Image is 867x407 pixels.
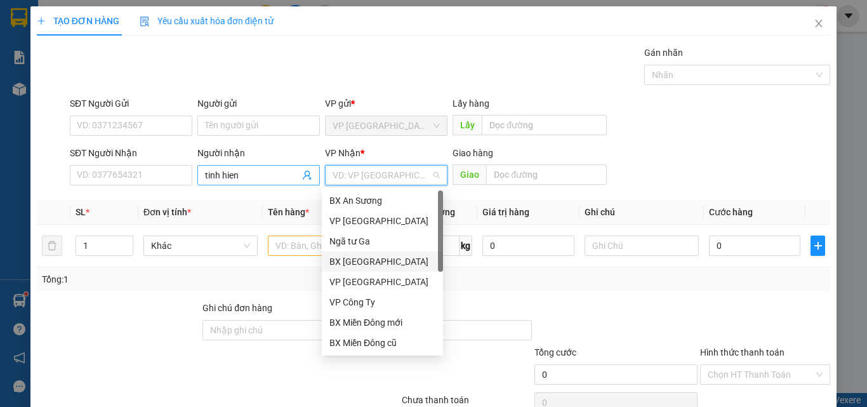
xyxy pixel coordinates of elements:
button: plus [811,236,825,256]
span: Cước hàng [709,207,753,217]
div: Ngã tư Ga [322,231,443,251]
span: Giao [453,164,486,185]
span: 085 88 555 88 [45,44,178,69]
div: Người gửi [197,97,320,110]
span: Lấy hàng [453,98,489,109]
span: Khác [151,236,250,255]
span: VP [GEOGRAPHIC_DATA] - [23,73,142,85]
span: Yêu cầu xuất hóa đơn điện tử [140,16,274,26]
span: trang [88,89,175,101]
label: Ghi chú đơn hàng [202,303,272,313]
input: Dọc đường [482,115,607,135]
span: plus [811,241,824,251]
span: close [814,18,824,29]
span: VP Tân Bình ĐT: [45,44,178,69]
img: logo [5,10,43,67]
input: Dọc đường [486,164,607,185]
span: SL [76,207,86,217]
input: VD: Bàn, Ghế [268,236,382,256]
button: delete [42,236,62,256]
th: Ghi chú [579,200,704,225]
div: BX Quảng Ngãi [322,251,443,272]
label: Gán nhãn [644,48,683,58]
div: SĐT Người Gửi [70,97,192,110]
span: Tổng cước [534,347,576,357]
div: VP [GEOGRAPHIC_DATA] [329,275,435,289]
input: 0 [482,236,574,256]
div: Ngã tư Ga [329,234,435,248]
span: plus [37,17,46,25]
button: Close [801,6,837,42]
span: Lấy [453,115,482,135]
div: VP Công Ty [322,292,443,312]
div: BX An Sương [329,194,435,208]
input: Ghi Chú [585,236,699,256]
span: Nhận: [5,89,175,101]
span: TẠO ĐƠN HÀNG [37,16,119,26]
span: VP Nhận [325,148,361,158]
div: VP Công Ty [329,295,435,309]
div: VP [GEOGRAPHIC_DATA] [329,214,435,228]
span: Gửi: [5,73,23,85]
span: 0977336909 - [112,89,175,101]
span: Tên hàng [268,207,309,217]
div: VP Tân Bình [322,211,443,231]
div: VP Hà Nội [322,272,443,292]
strong: CÔNG TY CP BÌNH TÂM [45,7,172,43]
div: Người nhận [197,146,320,160]
div: Tổng: 1 [42,272,336,286]
div: BX Miền Đông cũ [329,336,435,350]
span: kg [460,236,472,256]
div: BX Miền Đông mới [322,312,443,333]
input: Ghi chú đơn hàng [202,320,366,340]
span: user-add [302,170,312,180]
div: VP gửi [325,97,447,110]
span: Giao hàng [453,148,493,158]
div: BX An Sương [322,190,443,211]
div: BX [GEOGRAPHIC_DATA] [329,255,435,269]
span: Dọc đường - [32,89,175,101]
span: Giá trị hàng [482,207,529,217]
div: BX Miền Đông cũ [322,333,443,353]
label: Hình thức thanh toán [700,347,784,357]
div: SĐT Người Nhận [70,146,192,160]
span: Đơn vị tính [143,207,191,217]
span: VP Tân Bình [333,116,440,135]
div: BX Miền Đông mới [329,316,435,330]
img: icon [140,17,150,27]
